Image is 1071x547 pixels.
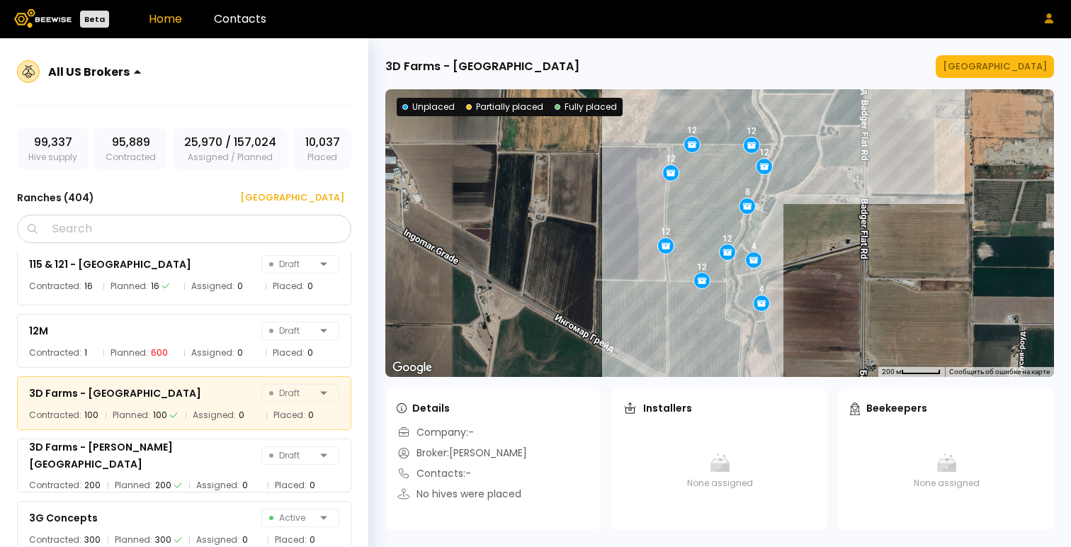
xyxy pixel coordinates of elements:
[722,234,732,244] div: 12
[29,322,48,339] div: 12M
[397,401,450,415] div: Details
[196,478,239,492] span: Assigned:
[34,134,72,151] span: 99,337
[623,401,692,415] div: Installers
[402,101,455,113] div: Unplaced
[153,408,167,422] div: 100
[110,279,148,293] span: Planned:
[389,359,436,377] img: Google
[687,125,697,135] div: 12
[173,128,288,169] div: Assigned / Planned
[237,346,243,360] div: 0
[555,101,617,113] div: Fully placed
[385,58,579,75] div: 3D Farms - [GEOGRAPHIC_DATA]
[666,154,676,164] div: 12
[29,256,191,273] div: 115 & 121 - [GEOGRAPHIC_DATA]
[759,147,769,157] div: 12
[184,134,276,151] span: 25,970 / 157,024
[273,279,305,293] span: Placed:
[84,533,101,547] div: 300
[310,533,315,547] div: 0
[29,408,81,422] span: Contracted:
[17,128,89,169] div: Hive supply
[29,385,201,402] div: 3D Farms - [GEOGRAPHIC_DATA]
[214,11,266,27] a: Contacts
[307,346,313,360] div: 0
[113,408,150,422] span: Planned:
[269,509,314,526] span: Active
[275,478,307,492] span: Placed:
[193,408,236,422] span: Assigned:
[943,60,1047,74] div: [GEOGRAPHIC_DATA]
[397,487,521,502] div: No hives were placed
[151,346,168,360] div: 600
[397,425,474,440] div: Company: -
[273,408,305,422] span: Placed:
[273,346,305,360] span: Placed:
[269,385,314,402] span: Draft
[110,346,148,360] span: Planned:
[397,446,527,461] div: Broker: [PERSON_NAME]
[29,509,98,526] div: 3G Concepts
[48,63,130,81] div: All US Brokers
[84,478,101,492] div: 200
[155,478,171,492] div: 200
[239,408,244,422] div: 0
[196,533,239,547] span: Assigned:
[237,279,243,293] div: 0
[17,188,94,208] h3: Ranches ( 404 )
[752,242,756,252] div: 4
[115,533,152,547] span: Planned:
[29,478,81,492] span: Contracted:
[293,128,351,169] div: Placed
[29,279,81,293] span: Contracted:
[397,466,471,481] div: Contacts: -
[84,408,98,422] div: 100
[310,478,315,492] div: 0
[149,11,182,27] a: Home
[29,346,81,360] span: Contracted:
[155,533,171,547] div: 300
[29,439,261,473] div: 3D Farms - [PERSON_NAME][GEOGRAPHIC_DATA]
[745,187,750,197] div: 8
[29,533,81,547] span: Contracted:
[759,284,764,294] div: 4
[936,55,1054,78] button: [GEOGRAPHIC_DATA]
[389,359,436,377] a: Открыть эту область в Google Картах (в новом окне)
[307,279,313,293] div: 0
[242,533,248,547] div: 0
[623,425,816,517] div: None assigned
[308,408,314,422] div: 0
[191,346,234,360] span: Assigned:
[697,262,707,272] div: 12
[269,322,314,339] span: Draft
[850,401,927,415] div: Beekeepers
[747,126,756,136] div: 12
[242,478,248,492] div: 0
[84,279,93,293] div: 16
[151,279,159,293] div: 16
[84,346,87,360] div: 1
[882,368,901,376] span: 200 м
[94,128,167,169] div: Contracted
[112,134,150,151] span: 95,889
[850,425,1043,517] div: None assigned
[275,533,307,547] span: Placed:
[80,11,109,28] div: Beta
[269,256,314,273] span: Draft
[230,191,344,205] div: [GEOGRAPHIC_DATA]
[466,101,543,113] div: Partially placed
[878,367,945,377] button: Масштаб карты: 200 м на 52 пкс
[115,478,152,492] span: Planned:
[949,368,1050,376] a: Сообщить об ошибке на карте
[661,227,671,237] div: 12
[269,447,314,464] span: Draft
[223,186,351,209] button: [GEOGRAPHIC_DATA]
[14,9,72,28] img: Beewise logo
[305,134,340,151] span: 10,037
[191,279,234,293] span: Assigned:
